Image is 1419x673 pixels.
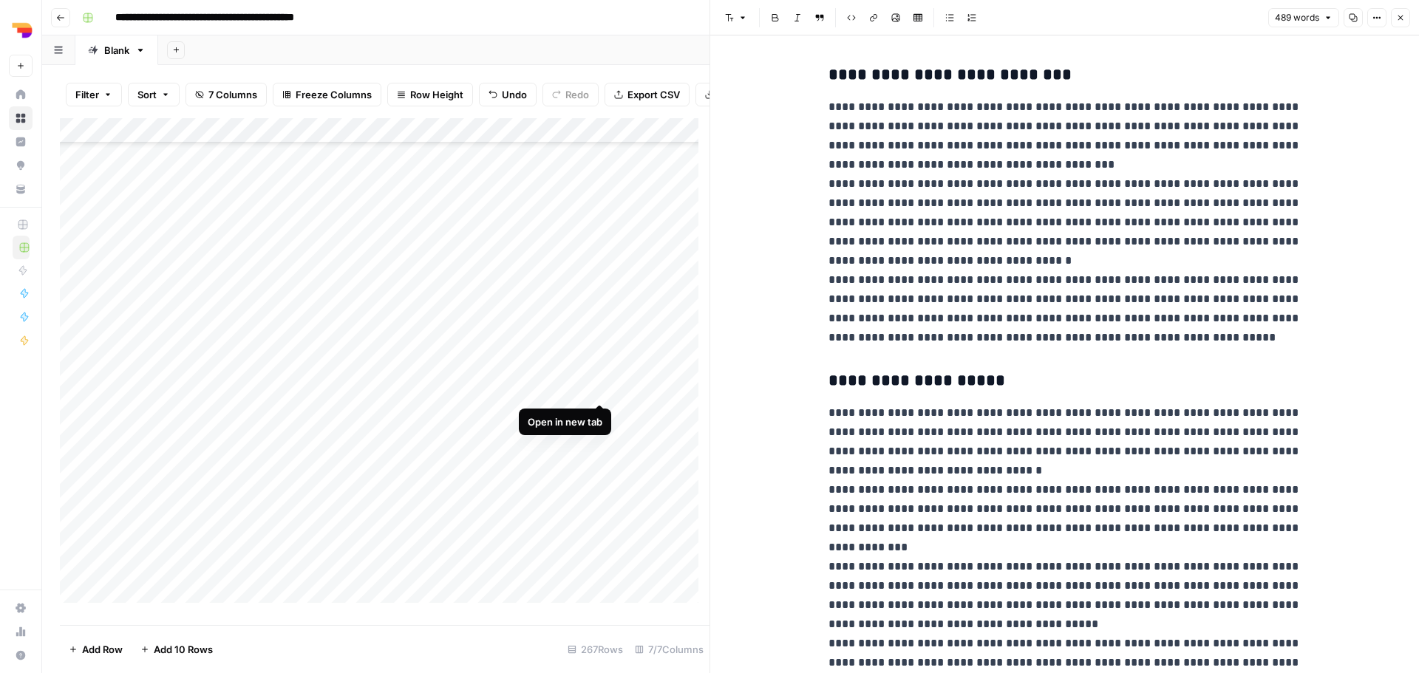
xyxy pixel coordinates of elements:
[9,12,33,49] button: Workspace: Depends
[387,83,473,106] button: Row Height
[528,414,602,429] div: Open in new tab
[66,83,122,106] button: Filter
[273,83,381,106] button: Freeze Columns
[542,83,599,106] button: Redo
[410,87,463,102] span: Row Height
[9,177,33,201] a: Your Data
[137,87,157,102] span: Sort
[627,87,680,102] span: Export CSV
[75,35,158,65] a: Blank
[9,17,35,44] img: Depends Logo
[9,83,33,106] a: Home
[629,638,709,661] div: 7/7 Columns
[9,596,33,620] a: Settings
[132,638,222,661] button: Add 10 Rows
[565,87,589,102] span: Redo
[154,642,213,657] span: Add 10 Rows
[9,130,33,154] a: Insights
[9,643,33,667] button: Help + Support
[605,83,690,106] button: Export CSV
[128,83,180,106] button: Sort
[502,87,527,102] span: Undo
[75,87,99,102] span: Filter
[9,106,33,130] a: Browse
[9,620,33,643] a: Usage
[479,83,537,106] button: Undo
[562,638,629,661] div: 267 Rows
[9,154,33,177] a: Opportunities
[1275,11,1319,24] span: 489 words
[208,87,257,102] span: 7 Columns
[186,83,267,106] button: 7 Columns
[1268,8,1339,27] button: 489 words
[296,87,372,102] span: Freeze Columns
[104,43,129,58] div: Blank
[60,638,132,661] button: Add Row
[82,642,123,657] span: Add Row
